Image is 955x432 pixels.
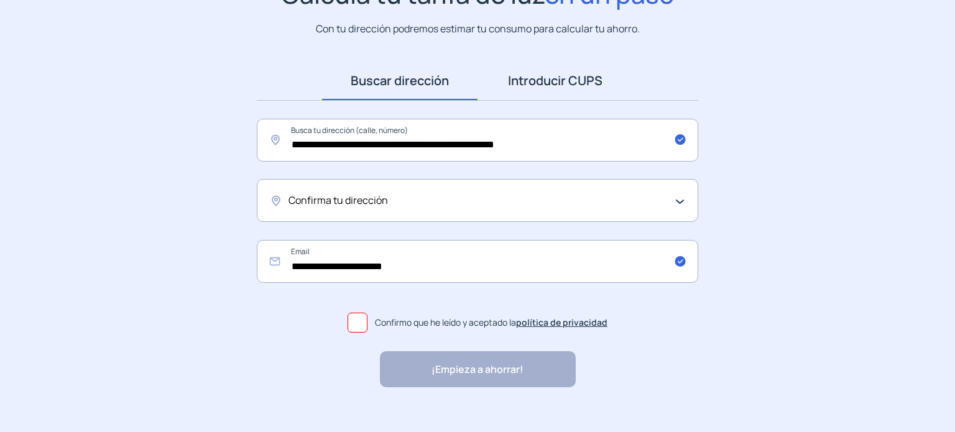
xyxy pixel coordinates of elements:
[516,316,607,328] a: política de privacidad
[477,62,633,100] a: Introducir CUPS
[288,193,388,209] span: Confirma tu dirección
[322,62,477,100] a: Buscar dirección
[316,21,640,37] p: Con tu dirección podremos estimar tu consumo para calcular tu ahorro.
[375,316,607,329] span: Confirmo que he leído y aceptado la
